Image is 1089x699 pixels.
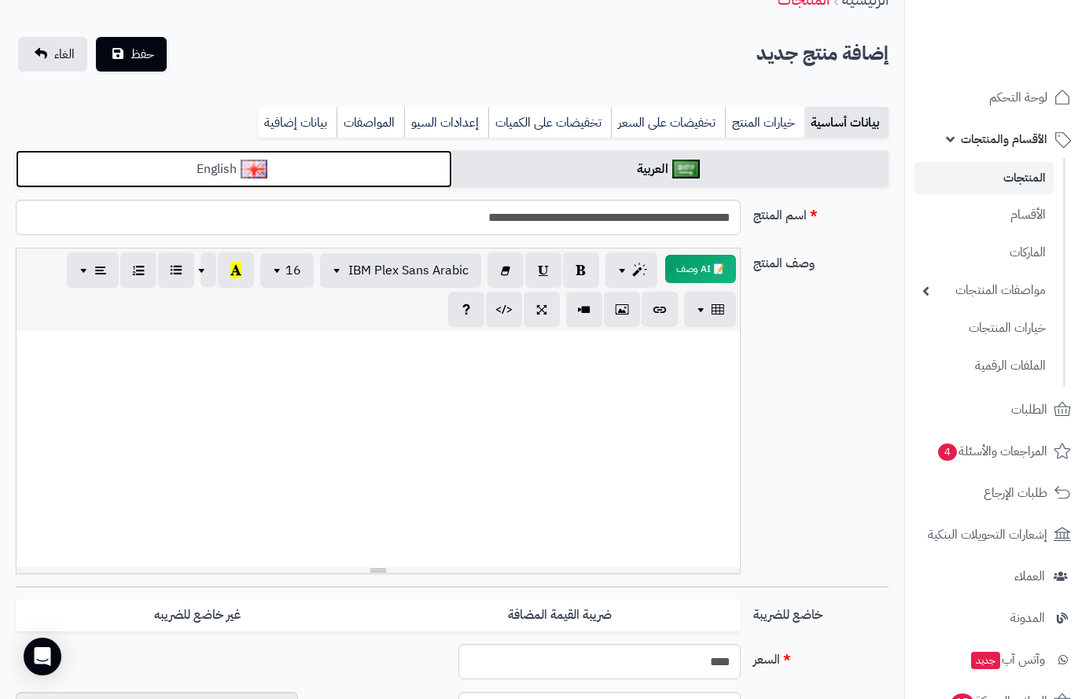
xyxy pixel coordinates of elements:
[24,638,61,675] div: Open Intercom Messenger
[260,253,314,288] button: 16
[665,255,736,283] button: 📝 AI وصف
[914,79,1080,116] a: لوحة التحكم
[337,107,404,138] a: المواصفات
[984,482,1047,504] span: طلبات الإرجاع
[611,107,725,138] a: تخفيضات على السعر
[914,198,1054,232] a: الأقسام
[804,107,888,138] a: بيانات أساسية
[488,107,611,138] a: تخفيضات على الكميات
[452,150,888,189] a: العربية
[320,253,481,288] button: IBM Plex Sans Arabic
[914,557,1080,595] a: العملاء
[969,649,1045,671] span: وآتس آب
[914,311,1054,345] a: خيارات المنتجات
[936,440,1047,462] span: المراجعات والأسئلة
[404,107,488,138] a: إعدادات السيو
[914,274,1054,307] a: مواصفات المنتجات
[914,349,1054,383] a: الملفات الرقمية
[1014,565,1045,587] span: العملاء
[747,599,895,624] label: خاضع للضريبة
[747,644,895,669] label: السعر
[348,261,469,280] span: IBM Plex Sans Arabic
[747,200,895,225] label: اسم المنتج
[725,107,804,138] a: خيارات المنتج
[1011,399,1047,421] span: الطلبات
[378,599,741,631] label: ضريبة القيمة المضافة
[914,474,1080,512] a: طلبات الإرجاع
[914,391,1080,429] a: الطلبات
[18,37,87,72] a: الغاء
[914,162,1054,194] a: المنتجات
[928,524,1047,546] span: إشعارات التحويلات البنكية
[672,160,700,178] img: العربية
[914,432,1080,470] a: المراجعات والأسئلة4
[938,443,957,461] span: 4
[989,86,1047,109] span: لوحة التحكم
[747,248,895,273] label: وصف المنتج
[16,599,378,631] label: غير خاضع للضريبه
[914,516,1080,554] a: إشعارات التحويلات البنكية
[756,38,888,70] h2: إضافة منتج جديد
[16,150,452,189] a: English
[258,107,337,138] a: بيانات إضافية
[285,261,301,280] span: 16
[914,236,1054,270] a: الماركات
[1010,607,1045,629] span: المدونة
[914,599,1080,637] a: المدونة
[54,45,75,64] span: الغاء
[96,37,167,72] button: حفظ
[131,45,154,64] span: حفظ
[971,652,1000,669] span: جديد
[961,128,1047,150] span: الأقسام والمنتجات
[241,160,268,178] img: English
[914,641,1080,679] a: وآتس آبجديد
[982,44,1074,77] img: logo-2.png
